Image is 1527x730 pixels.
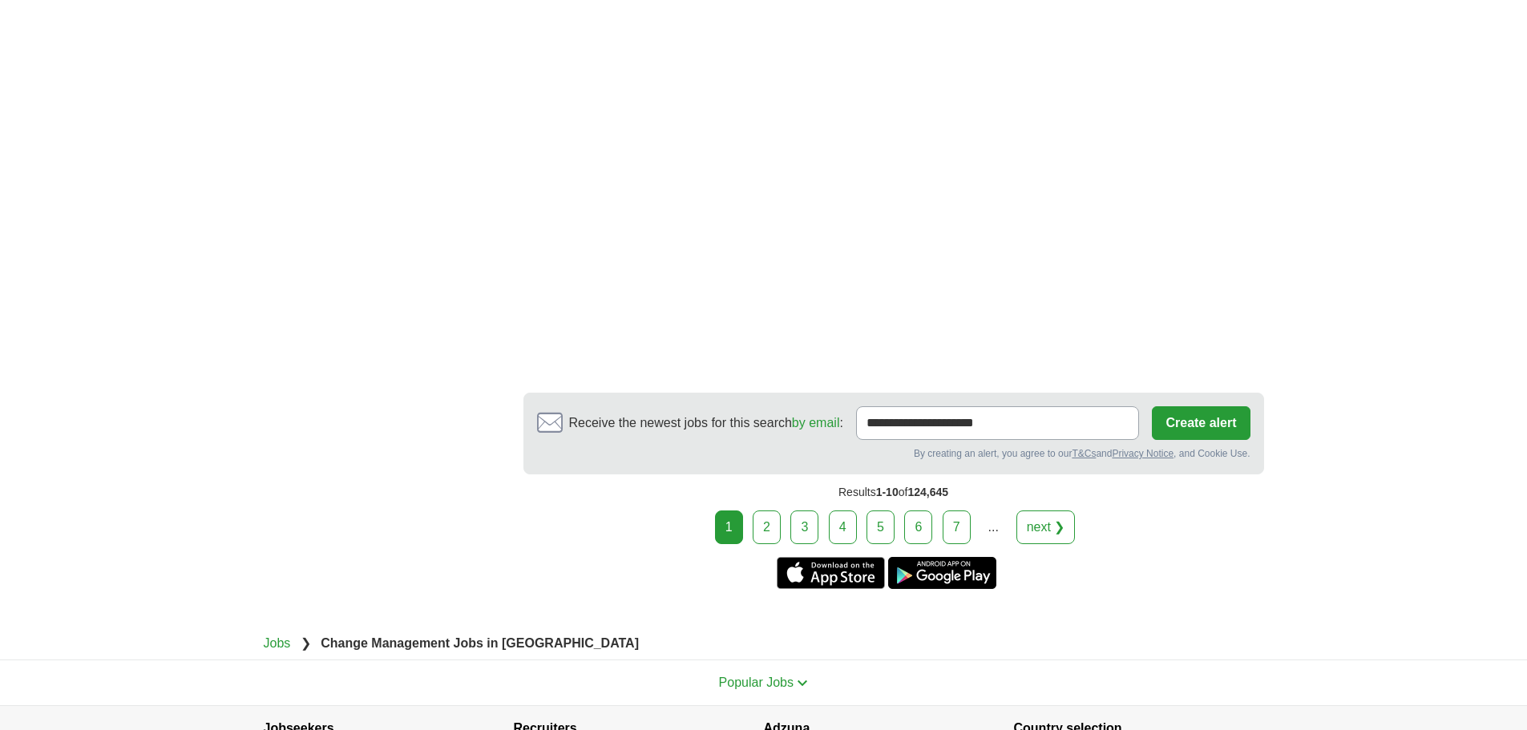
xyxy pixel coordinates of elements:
strong: Change Management Jobs in [GEOGRAPHIC_DATA] [321,636,639,650]
div: By creating an alert, you agree to our and , and Cookie Use. [537,446,1250,461]
span: 1-10 [876,486,899,498]
a: Privacy Notice [1112,448,1174,459]
a: 6 [904,510,932,544]
a: T&Cs [1072,448,1096,459]
span: Popular Jobs [719,676,794,689]
span: 124,645 [907,486,948,498]
button: Create alert [1152,406,1250,440]
a: 4 [829,510,857,544]
a: Get the Android app [888,557,996,589]
div: 1 [715,510,743,544]
a: Get the iPhone app [777,557,885,589]
div: ... [977,511,1009,543]
div: Results of [523,474,1264,510]
a: Jobs [264,636,291,650]
span: ❯ [301,636,311,650]
a: 2 [753,510,781,544]
img: toggle icon [797,680,808,687]
a: 5 [867,510,895,544]
a: 7 [943,510,971,544]
a: by email [792,416,840,430]
span: Receive the newest jobs for this search : [569,413,843,433]
a: next ❯ [1016,510,1076,544]
a: 3 [790,510,818,544]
